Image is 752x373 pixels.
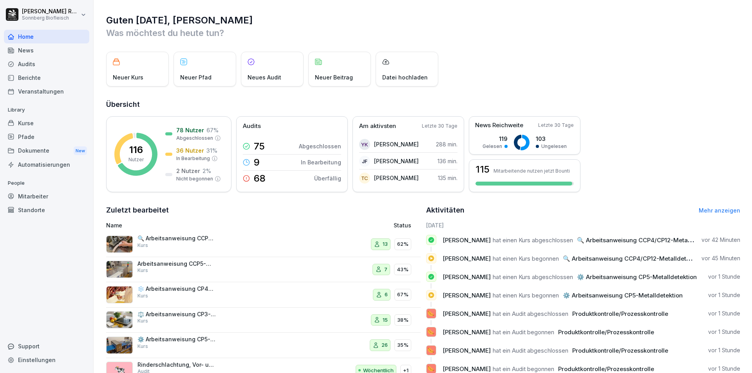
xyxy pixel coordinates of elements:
p: ⚙️ Arbeitsanweisung CP5-Metalldetektion [137,336,216,343]
p: 135 min. [438,174,457,182]
span: hat einen Kurs abgeschlossen [493,236,573,244]
a: Einstellungen [4,353,89,367]
p: Arbeitsanweisung CCP5-Metalldetektion Faschiertes [137,260,216,267]
p: 2 Nutzer [176,167,200,175]
a: Automatisierungen [4,158,89,171]
span: ⚙️ Arbeitsanweisung CP5-Metalldetektion [577,273,697,281]
p: Nicht begonnen [176,175,213,182]
span: [PERSON_NAME] [443,292,491,299]
p: Audits [243,122,261,131]
p: In Bearbeitung [176,155,210,162]
p: 26 [381,341,388,349]
span: ⚙️ Arbeitsanweisung CP5-Metalldetektion [563,292,683,299]
p: 68 [254,174,266,183]
p: [PERSON_NAME] [374,140,419,148]
p: 15 [383,316,388,324]
p: Name [106,221,303,229]
p: Ungelesen [541,143,567,150]
h2: Übersicht [106,99,740,110]
p: Abgeschlossen [176,135,213,142]
p: 36 Nutzer [176,146,204,155]
div: Dokumente [4,144,89,158]
p: Neuer Pfad [180,73,211,81]
p: vor 1 Stunde [708,291,740,299]
a: Mitarbeiter [4,189,89,203]
a: Home [4,30,89,43]
span: hat ein Audit abgeschlossen [493,310,568,317]
span: [PERSON_NAME] [443,310,491,317]
p: Mitarbeitende nutzen jetzt Bounti [493,168,570,174]
h6: [DATE] [426,221,741,229]
span: [PERSON_NAME] [443,347,491,354]
div: TC [359,173,370,184]
span: hat einen Kurs begonnen [493,292,559,299]
img: s4bp0ax2yf6zjz1feqhdnoh7.png [106,337,133,354]
span: Produktkontrolle/Prozesskontrolle [572,310,668,317]
p: Überfällig [314,174,341,182]
a: Standorte [4,203,89,217]
a: Pfade [4,130,89,144]
a: Berichte [4,71,89,85]
p: Neues Audit [248,73,281,81]
div: YK [359,139,370,150]
span: [PERSON_NAME] [443,236,491,244]
p: 38% [397,316,409,324]
p: Status [394,221,411,229]
img: gfrt4v3ftnksrv5de50xy3ff.png [106,311,133,328]
div: Audits [4,57,89,71]
a: DokumenteNew [4,144,89,158]
p: 43% [397,266,409,274]
h2: Zuletzt bearbeitet [106,205,421,216]
a: 🔍 Arbeitsanweisung CCP4/CP12-Metalldetektion FüllerKurs1362% [106,232,421,257]
p: 288 min. [436,140,457,148]
p: 9 [254,158,260,167]
p: 31 % [206,146,217,155]
p: vor 1 Stunde [708,310,740,317]
a: ❄️ Arbeitsanweisung CP4-Kühlen/TiefkühlenKurs667% [106,282,421,308]
p: vor 1 Stunde [708,328,740,336]
p: 116 [129,145,143,155]
span: hat einen Kurs begonnen [493,255,559,262]
p: ⚖️ Arbeitsanweisung CP3-Gewichtskontrolle [137,311,216,318]
p: Sonnberg Biofleisch [22,15,79,21]
p: Abgeschlossen [299,142,341,150]
p: [PERSON_NAME] [374,174,419,182]
span: [PERSON_NAME] [443,328,491,336]
p: Neuer Kurs [113,73,143,81]
div: Kurse [4,116,89,130]
p: 62% [397,240,409,248]
p: 35% [397,341,409,349]
p: Kurs [137,292,148,299]
p: Neuer Beitrag [315,73,353,81]
p: 7 [384,266,387,274]
p: Kurs [137,343,148,350]
p: In Bearbeitung [301,158,341,166]
p: vor 1 Stunde [708,273,740,281]
p: Letzte 30 Tage [422,123,457,130]
a: ⚙️ Arbeitsanweisung CP5-MetalldetektionKurs2635% [106,333,421,358]
p: 103 [536,135,567,143]
p: vor 1 Stunde [708,365,740,373]
p: Rinderschlachtung, Vor- und Nachbereitung [137,361,216,368]
p: Kurs [137,267,148,274]
p: People [4,177,89,189]
p: [PERSON_NAME] Rafetseder [22,8,79,15]
span: hat ein Audit begonnen [493,328,554,336]
p: vor 42 Minuten [701,236,740,244]
span: [PERSON_NAME] [443,273,491,281]
a: News [4,43,89,57]
p: 136 min. [437,157,457,165]
a: Mehr anzeigen [699,207,740,214]
span: hat ein Audit begonnen [493,365,554,373]
div: Veranstaltungen [4,85,89,98]
p: Library [4,104,89,116]
div: New [74,146,87,155]
p: Am aktivsten [359,122,396,131]
p: [PERSON_NAME] [374,157,419,165]
p: 119 [483,135,508,143]
h2: Aktivitäten [426,205,465,216]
